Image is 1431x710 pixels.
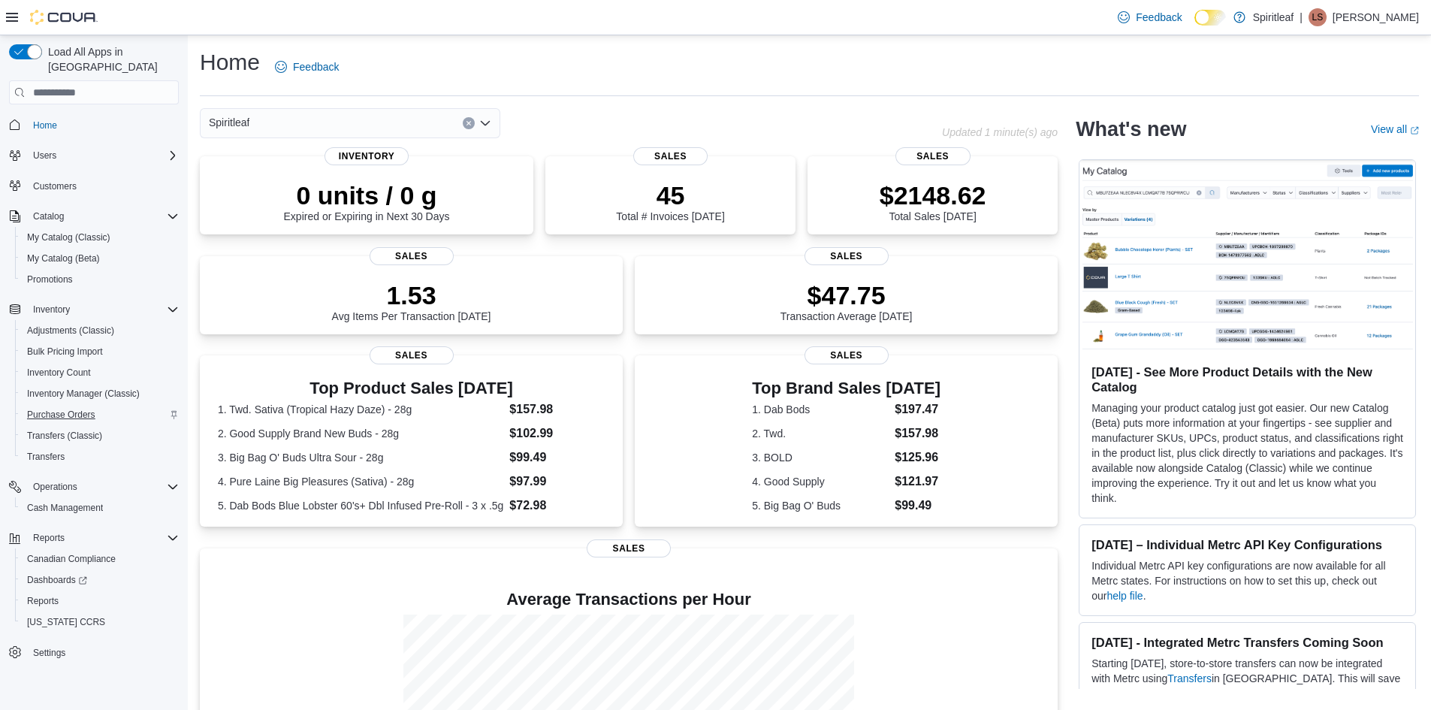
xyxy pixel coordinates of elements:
button: Catalog [27,207,70,225]
span: Customers [27,177,179,195]
dt: 3. Big Bag O' Buds Ultra Sour - 28g [218,450,503,465]
a: Feedback [269,52,345,82]
button: Home [3,113,185,135]
span: Catalog [33,210,64,222]
p: 1.53 [332,280,491,310]
span: Feedback [293,59,339,74]
span: Bulk Pricing Import [27,346,103,358]
p: Updated 1 minute(s) ago [942,126,1058,138]
span: Inventory [33,304,70,316]
span: Transfers (Classic) [21,427,179,445]
span: Canadian Compliance [21,550,179,568]
span: Transfers [27,451,65,463]
span: Cash Management [21,499,179,517]
p: 45 [616,180,724,210]
button: [US_STATE] CCRS [15,612,185,633]
span: Sales [895,147,971,165]
span: Spiritleaf [209,113,249,131]
a: Reports [21,592,65,610]
span: Reports [27,595,59,607]
input: Dark Mode [1194,10,1226,26]
button: Users [27,147,62,165]
span: LS [1312,8,1324,26]
button: Promotions [15,269,185,290]
div: Expired or Expiring in Next 30 Days [284,180,450,222]
button: Inventory Manager (Classic) [15,383,185,404]
a: Canadian Compliance [21,550,122,568]
span: Washington CCRS [21,613,179,631]
dd: $121.97 [895,473,940,491]
a: Dashboards [21,571,93,589]
span: [US_STATE] CCRS [27,616,105,628]
dd: $72.98 [509,497,605,515]
dt: 2. Twd. [752,426,889,441]
p: $2148.62 [880,180,986,210]
a: Purchase Orders [21,406,101,424]
span: Users [33,150,56,162]
div: Avg Items Per Transaction [DATE] [332,280,491,322]
a: Transfers [21,448,71,466]
span: Inventory Count [27,367,91,379]
h3: [DATE] – Individual Metrc API Key Configurations [1091,537,1403,552]
button: Bulk Pricing Import [15,341,185,362]
span: Reports [27,529,179,547]
span: My Catalog (Beta) [21,249,179,267]
a: Dashboards [15,570,185,591]
a: [US_STATE] CCRS [21,613,111,631]
p: [PERSON_NAME] [1333,8,1419,26]
span: Transfers (Classic) [27,430,102,442]
span: Sales [587,539,671,557]
button: Reports [3,527,185,548]
span: Sales [370,346,454,364]
span: Users [27,147,179,165]
a: Adjustments (Classic) [21,322,120,340]
dt: 5. Big Bag O' Buds [752,498,889,513]
h1: Home [200,47,260,77]
button: Operations [3,476,185,497]
span: Customers [33,180,77,192]
a: My Catalog (Beta) [21,249,106,267]
h3: Top Product Sales [DATE] [218,379,605,397]
span: Inventory [27,301,179,319]
dd: $157.98 [895,424,940,443]
button: Reports [15,591,185,612]
h2: What's new [1076,117,1186,141]
a: View allExternal link [1371,123,1419,135]
a: Feedback [1112,2,1188,32]
span: Dashboards [27,574,87,586]
button: Transfers (Classic) [15,425,185,446]
a: Inventory Manager (Classic) [21,385,146,403]
span: Home [33,119,57,131]
span: My Catalog (Classic) [21,228,179,246]
button: Cash Management [15,497,185,518]
span: Purchase Orders [21,406,179,424]
a: help file [1106,590,1143,602]
dd: $99.49 [509,449,605,467]
button: My Catalog (Classic) [15,227,185,248]
p: | [1300,8,1303,26]
span: Sales [805,346,889,364]
div: Transaction Average [DATE] [780,280,913,322]
button: Users [3,145,185,166]
span: Adjustments (Classic) [21,322,179,340]
a: Bulk Pricing Import [21,343,109,361]
h3: [DATE] - See More Product Details with the New Catalog [1091,364,1403,394]
span: Sales [805,247,889,265]
button: Inventory [3,299,185,320]
span: Inventory Count [21,364,179,382]
span: Operations [27,478,179,496]
span: Canadian Compliance [27,553,116,565]
dd: $125.96 [895,449,940,467]
button: Inventory Count [15,362,185,383]
span: Inventory Manager (Classic) [21,385,179,403]
button: My Catalog (Beta) [15,248,185,269]
dt: 1. Twd. Sativa (Tropical Hazy Daze) - 28g [218,402,503,417]
p: Managing your product catalog just got easier. Our new Catalog (Beta) puts more information at yo... [1091,400,1403,506]
span: My Catalog (Beta) [27,252,100,264]
span: Feedback [1136,10,1182,25]
span: Cash Management [27,502,103,514]
dt: 4. Pure Laine Big Pleasures (Sativa) - 28g [218,474,503,489]
nav: Complex example [9,107,179,702]
a: Promotions [21,270,79,289]
svg: External link [1410,126,1419,135]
